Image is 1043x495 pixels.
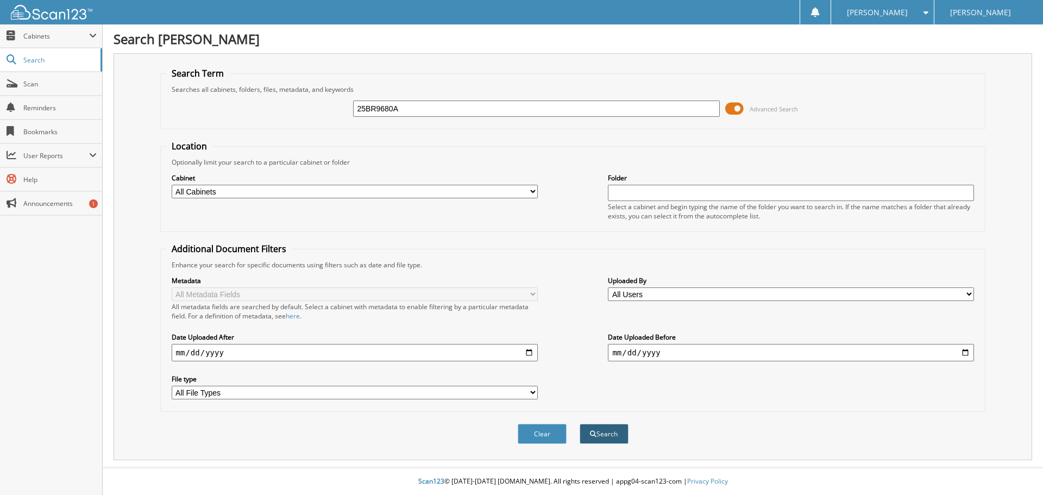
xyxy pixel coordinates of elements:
div: Select a cabinet and begin typing the name of the folder you want to search in. If the name match... [608,202,974,221]
span: Cabinets [23,32,89,41]
label: Cabinet [172,173,538,183]
div: All metadata fields are searched by default. Select a cabinet with metadata to enable filtering b... [172,302,538,321]
input: start [172,344,538,361]
span: Reminders [23,103,97,112]
span: Scan [23,79,97,89]
a: here [286,311,300,321]
a: Privacy Policy [687,477,728,486]
legend: Search Term [166,67,229,79]
label: Date Uploaded Before [608,333,974,342]
div: Enhance your search for specific documents using filters such as date and file type. [166,260,980,270]
span: Advanced Search [750,105,798,113]
label: Date Uploaded After [172,333,538,342]
span: Announcements [23,199,97,208]
legend: Additional Document Filters [166,243,292,255]
label: Metadata [172,276,538,285]
h1: Search [PERSON_NAME] [114,30,1032,48]
span: Bookmarks [23,127,97,136]
span: [PERSON_NAME] [950,9,1011,16]
div: 1 [89,199,98,208]
button: Search [580,424,629,444]
label: Folder [608,173,974,183]
span: Search [23,55,95,65]
img: scan123-logo-white.svg [11,5,92,20]
legend: Location [166,140,212,152]
div: Optionally limit your search to a particular cabinet or folder [166,158,980,167]
iframe: Chat Widget [989,443,1043,495]
span: User Reports [23,151,89,160]
label: Uploaded By [608,276,974,285]
div: Searches all cabinets, folders, files, metadata, and keywords [166,85,980,94]
button: Clear [518,424,567,444]
input: end [608,344,974,361]
span: [PERSON_NAME] [847,9,908,16]
span: Scan123 [418,477,444,486]
div: © [DATE]-[DATE] [DOMAIN_NAME]. All rights reserved | appg04-scan123-com | [103,468,1043,495]
label: File type [172,374,538,384]
span: Help [23,175,97,184]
